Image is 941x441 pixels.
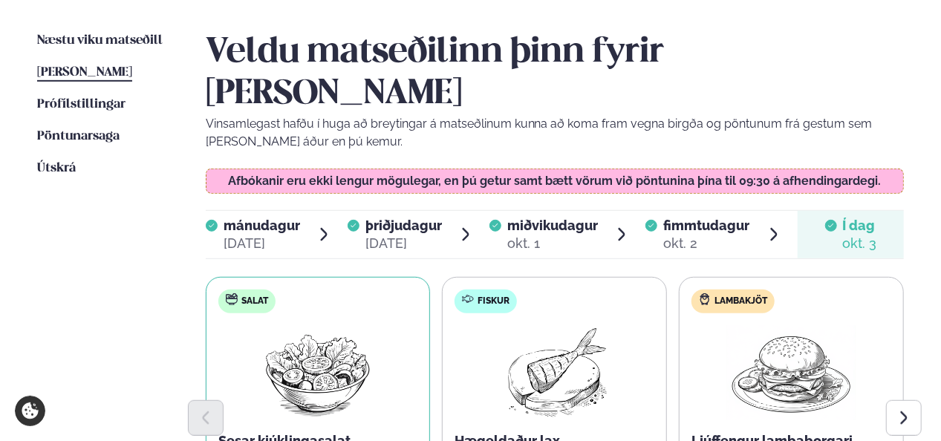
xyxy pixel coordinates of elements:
[224,218,300,233] span: mánudagur
[478,295,509,307] span: Fiskur
[462,293,474,305] img: fish.svg
[37,128,120,146] a: Pöntunarsaga
[726,325,857,420] img: Hamburger.png
[37,130,120,143] span: Pöntunarsaga
[37,34,163,47] span: Næstu viku matseðill
[37,32,163,50] a: Næstu viku matseðill
[663,218,749,233] span: fimmtudagur
[37,160,76,177] a: Útskrá
[365,218,442,233] span: þriðjudagur
[188,400,224,436] button: Previous slide
[37,64,132,82] a: [PERSON_NAME]
[226,293,238,305] img: salad.svg
[15,396,45,426] a: Cookie settings
[886,400,922,436] button: Next slide
[37,98,126,111] span: Prófílstillingar
[224,235,300,252] div: [DATE]
[365,235,442,252] div: [DATE]
[241,295,268,307] span: Salat
[489,325,620,420] img: Fish.png
[507,218,598,233] span: miðvikudagur
[253,325,384,420] img: Salad.png
[843,235,877,252] div: okt. 3
[507,235,598,252] div: okt. 1
[714,295,767,307] span: Lambakjöt
[206,32,905,115] h2: Veldu matseðilinn þinn fyrir [PERSON_NAME]
[37,66,132,79] span: [PERSON_NAME]
[37,162,76,174] span: Útskrá
[37,96,126,114] a: Prófílstillingar
[663,235,749,252] div: okt. 2
[699,293,711,305] img: Lamb.svg
[843,217,877,235] span: Í dag
[206,115,905,151] p: Vinsamlegast hafðu í huga að breytingar á matseðlinum kunna að koma fram vegna birgða og pöntunum...
[221,175,888,187] p: Afbókanir eru ekki lengur mögulegar, en þú getur samt bætt vörum við pöntunina þína til 09:30 á a...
